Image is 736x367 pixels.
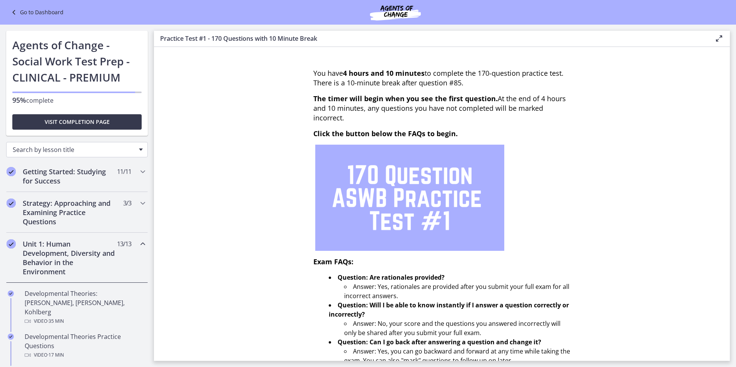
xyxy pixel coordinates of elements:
[117,239,131,249] span: 13 / 13
[315,145,504,251] img: 1.png
[344,347,570,365] li: Answer: Yes, you can go backward and forward at any time while taking the exam. You can also "mar...
[7,167,16,176] i: Completed
[25,289,145,326] div: Developmental Theories: [PERSON_NAME], [PERSON_NAME], Kohlberg
[344,282,570,300] li: Answer: Yes, rationales are provided after you submit your full exam for all incorrect answers.
[313,257,353,266] span: Exam FAQs:
[12,95,142,105] p: complete
[12,114,142,130] button: Visit completion page
[45,117,110,127] span: Visit completion page
[329,301,569,319] strong: Question: Will I be able to know instantly if I answer a question correctly or incorrectly?
[343,68,425,78] strong: 4 hours and 10 minutes
[349,3,442,22] img: Agents of Change
[23,199,117,226] h2: Strategy: Approaching and Examining Practice Questions
[13,145,135,154] span: Search by lesson title
[25,317,145,326] div: Video
[23,167,117,185] h2: Getting Started: Studying for Success
[338,338,541,346] strong: Question: Can I go back after answering a question and change it?
[8,290,14,297] i: Completed
[47,350,64,360] span: · 17 min
[47,317,64,326] span: · 35 min
[313,94,566,122] span: At the end of 4 hours and 10 minutes, any questions you have not completed will be marked incorrect.
[344,319,570,337] li: Answer: No, your score and the questions you answered incorrectly will only be shared after you s...
[9,8,64,17] a: Go to Dashboard
[7,239,16,249] i: Completed
[25,332,145,360] div: Developmental Theories Practice Questions
[160,34,702,43] h3: Practice Test #1 - 170 Questions with 10 Minute Break
[313,94,498,103] span: The timer will begin when you see the first question.
[23,239,117,276] h2: Unit 1: Human Development, Diversity and Behavior in the Environment
[8,334,14,340] i: Completed
[117,167,131,176] span: 11 / 11
[313,68,564,87] span: You have to complete the 170-question practice test. There is a 10-minute break after question #85.
[6,142,148,157] div: Search by lesson title
[313,129,458,138] span: Click the button below the FAQs to begin.
[12,37,142,85] h1: Agents of Change - Social Work Test Prep - CLINICAL - PREMIUM
[123,199,131,208] span: 3 / 3
[25,350,145,360] div: Video
[7,199,16,208] i: Completed
[12,95,26,105] span: 95%
[338,273,445,282] strong: Question: Are rationales provided?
